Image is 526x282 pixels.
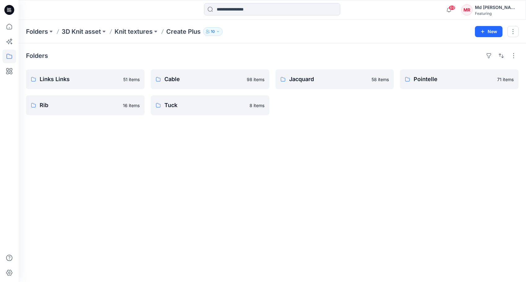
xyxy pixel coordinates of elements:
button: 10 [203,27,223,36]
span: 69 [449,5,455,10]
a: Links Links51 items [26,69,145,89]
div: Md [PERSON_NAME][DEMOGRAPHIC_DATA] [475,4,518,11]
p: Pointelle [414,75,493,84]
p: Create Plus [166,27,201,36]
a: Knit textures [115,27,153,36]
a: Cable98 items [151,69,269,89]
p: Tuck [164,101,246,110]
a: Pointelle71 items [400,69,519,89]
p: Links Links [40,75,120,84]
button: New [475,26,502,37]
p: 8 items [250,102,264,109]
a: 3D Knit asset [62,27,101,36]
p: 10 [211,28,215,35]
p: 16 items [123,102,140,109]
a: Rib16 items [26,95,145,115]
p: Jacquard [289,75,368,84]
a: Folders [26,27,48,36]
h4: Folders [26,52,48,59]
p: 51 items [123,76,140,83]
div: Featuring [475,11,518,16]
div: MR [461,4,472,15]
p: Rib [40,101,119,110]
a: Tuck8 items [151,95,269,115]
a: Jacquard58 items [276,69,394,89]
p: 58 items [372,76,389,83]
p: 98 items [247,76,264,83]
p: 71 items [497,76,514,83]
p: Cable [164,75,243,84]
